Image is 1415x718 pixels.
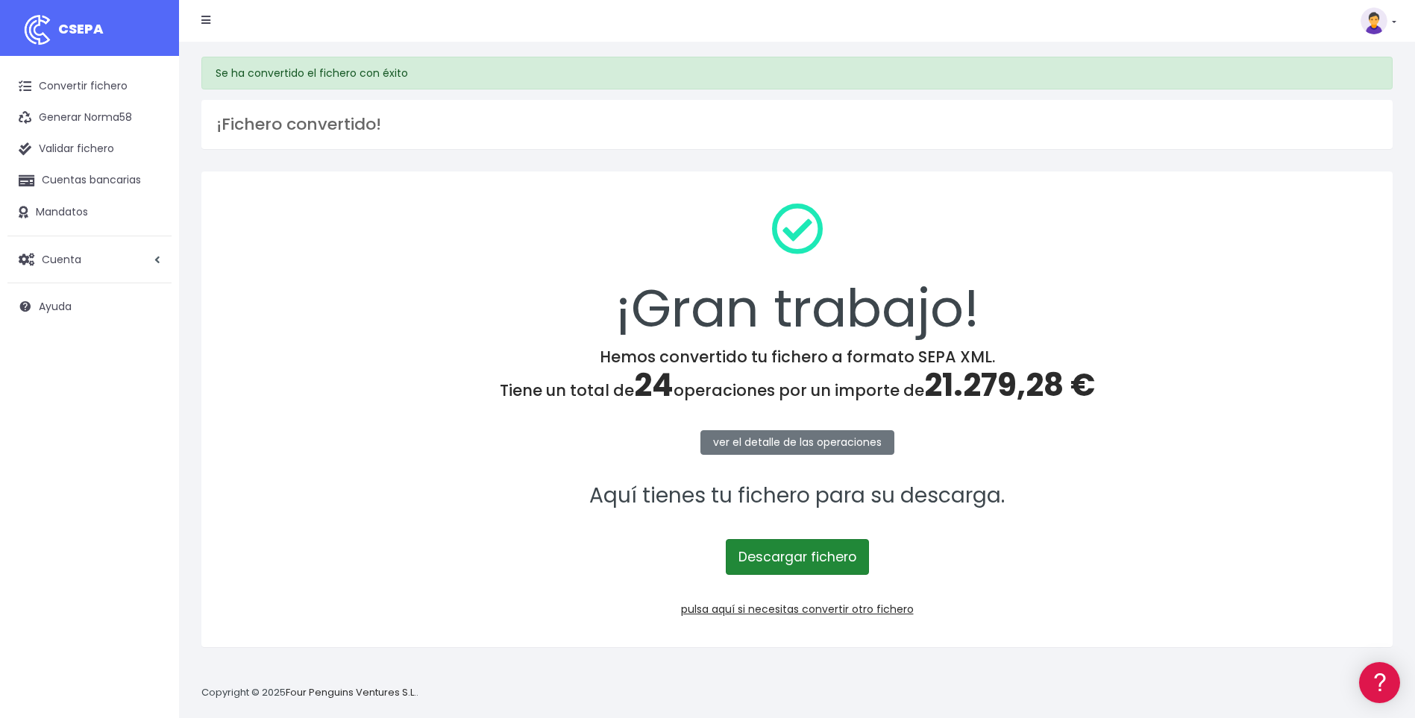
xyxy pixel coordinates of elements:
[15,399,283,425] button: Contáctanos
[15,235,283,258] a: Videotutoriales
[221,191,1373,347] div: ¡Gran trabajo!
[201,685,418,701] p: Copyright © 2025 .
[15,212,283,235] a: Problemas habituales
[15,104,283,118] div: Información general
[15,296,283,310] div: Facturación
[221,347,1373,404] h4: Hemos convertido tu fichero a formato SEPA XML. Tiene un total de operaciones por un importe de
[39,299,72,314] span: Ayuda
[15,189,283,212] a: Formatos
[15,165,283,179] div: Convertir ficheros
[700,430,894,455] a: ver el detalle de las operaciones
[7,133,172,165] a: Validar fichero
[15,381,283,404] a: API
[216,115,1378,134] h3: ¡Fichero convertido!
[15,320,283,343] a: General
[7,165,172,196] a: Cuentas bancarias
[201,57,1393,89] div: Se ha convertido el fichero con éxito
[286,685,416,699] a: Four Penguins Ventures S.L.
[205,429,287,444] a: POWERED BY ENCHANT
[681,602,914,617] a: pulsa aquí si necesitas convertir otro fichero
[7,244,172,275] a: Cuenta
[58,19,104,38] span: CSEPA
[7,71,172,102] a: Convertir fichero
[221,479,1373,513] p: Aquí tienes tu fichero para su descarga.
[726,539,869,575] a: Descargar fichero
[924,363,1095,407] span: 21.279,28 €
[15,358,283,372] div: Programadores
[42,251,81,266] span: Cuenta
[7,102,172,133] a: Generar Norma58
[7,197,172,228] a: Mandatos
[15,127,283,150] a: Información general
[634,363,674,407] span: 24
[19,11,56,48] img: logo
[7,291,172,322] a: Ayuda
[1361,7,1387,34] img: profile
[15,258,283,281] a: Perfiles de empresas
